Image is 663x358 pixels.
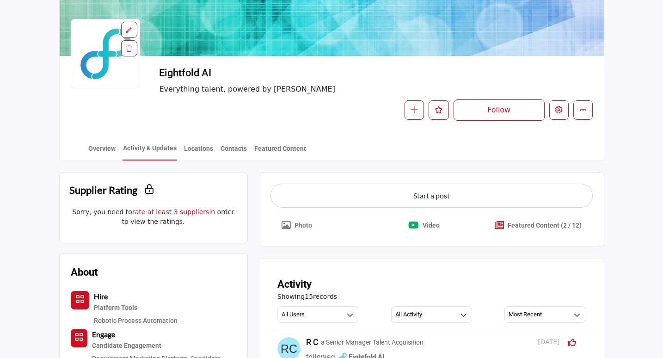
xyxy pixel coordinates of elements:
[270,215,323,235] button: Upgrade plan to upload images/graphics.
[92,340,236,352] a: Candidate Engagement
[220,144,247,160] a: Contacts
[94,292,108,301] b: Hire
[504,306,585,323] button: Most Recent
[159,67,413,79] h2: Eightfold AI
[94,302,178,314] a: Platform Tools
[92,330,115,339] b: Engage
[423,221,440,230] p: Video
[94,317,178,324] a: Robotic Process Automation
[88,144,116,160] a: Overview
[184,144,214,160] a: Locations
[305,293,313,300] span: 15
[92,331,115,339] a: Engage
[454,99,545,121] button: Follow
[484,215,593,235] button: Create Popup
[391,306,472,323] button: All Activity
[71,265,98,280] h2: About
[295,221,312,230] p: Upgrade plan to upload images/graphics.
[270,184,593,208] button: Start a post
[159,84,455,95] span: Everything talent, powered by [PERSON_NAME]
[69,207,238,227] p: Sorry, you need to in order to view the ratings.
[121,22,137,38] div: Aspect Ratio:1:1,Size:400x400px
[573,100,593,120] button: More details
[71,291,89,309] button: Category Icon
[321,338,424,347] p: a Senior Manager Talent Acquisition
[277,306,358,323] button: All Users
[123,143,177,160] a: Activity & Updates
[94,293,108,301] a: Hire
[132,208,209,216] a: rate at least 3 suppliers
[277,292,337,302] span: Showing records
[508,221,582,230] p: Upgrade plan to get more premium post.
[254,144,307,160] a: Featured Content
[429,100,449,120] button: Like
[397,215,451,235] button: Upload File Video
[509,310,542,319] h3: Most Recent
[94,302,178,314] div: Software and tools designed to enhance operational efficiency and collaboration in recruitment pr...
[549,100,569,120] button: Edit company
[92,340,236,352] div: Strategies and tools for maintaining active and engaging interactions with potential candidates.
[277,277,312,292] h2: Activity
[306,337,319,347] h5: R C
[71,329,87,347] button: Category Icon
[69,182,137,198] h2: Supplier Rating
[282,310,305,319] h3: All Users
[395,310,422,319] h3: All Activity
[538,337,563,347] span: [DATE]
[568,338,576,346] i: Click to Rate this activity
